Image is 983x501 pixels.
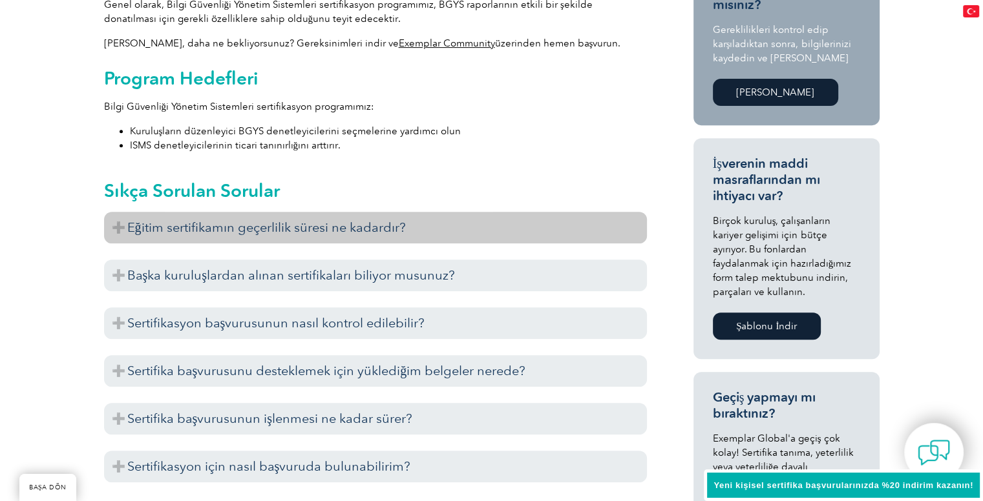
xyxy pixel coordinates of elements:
[736,87,814,98] font: [PERSON_NAME]
[713,215,852,298] font: Birçok kuruluş, çalışanların kariyer gelişimi için bütçe ayırıyor. Bu fonlardan faydalanmak için ...
[127,315,425,331] font: Sertifikasyon başvurusunun nasıl kontrol edilebilir?
[918,436,950,469] img: contact-chat.png
[713,156,820,203] font: İşverenin maddi masraflarından mı ihtiyacı var?
[713,389,816,421] font: Geçiş yapmayı mı bıraktınız?
[127,363,526,378] font: Sertifika başvurusunu desteklemek için yüklediğim belgeler nerede?
[736,320,797,332] font: Şablonu İndir
[495,37,621,49] font: üzerinden hemen başvurun.
[104,101,375,112] font: Bilgi Güvenliği Yönetim Sistemleri sertifikasyon programımız:
[104,179,280,201] font: Sıkça Sorulan Sorular
[713,24,851,64] font: Gereklilikleri kontrol edip karşıladıktan sonra, bilgilerinizi kaydedin ve [PERSON_NAME]
[127,458,411,474] font: Sertifikasyon için nasıl başvuruda bulunabilirim?
[399,37,495,49] a: Exemplar Community
[963,5,979,17] img: tr
[713,433,854,501] font: Exemplar Global'a geçiş çok kolay! Sertifika tanıma, yeterlilik veya yeterliliğe dayalı programla...
[29,484,67,491] font: BAŞA DÖN
[104,37,399,49] font: [PERSON_NAME], daha ne bekliyorsunuz? Gereksinimleri indir ve
[130,139,341,151] font: ISMS denetleyicilerinin ticari tanınırlığını arttırır.
[713,480,973,490] font: Yeni kişisel sertifika başvurularınızda %20 indirim kazanın!
[127,220,406,235] font: Eğitim sertifikamın geçerlilik süresi ne kadardır?
[713,79,838,106] a: [PERSON_NAME]
[127,267,456,283] font: Başka kuruluşlardan alınan sertifikaları biliyor musunuz?
[713,312,821,340] a: Şablonu İndir
[104,67,259,89] font: Program Hedefleri
[130,125,461,137] font: Kuruluşların düzenleyici BGYS denetleyicilerini seçmelerine yardımcı olun
[19,474,76,501] a: BAŞA DÖN
[127,411,413,426] font: Sertifika başvurusunun işlenmesi ne kadar sürer?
